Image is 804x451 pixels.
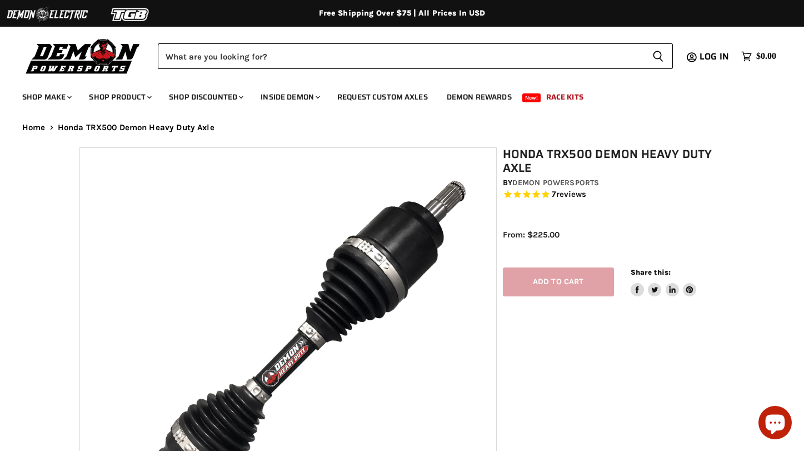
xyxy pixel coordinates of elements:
[556,190,587,200] span: reviews
[512,178,599,187] a: Demon Powersports
[631,267,697,297] aside: Share this:
[503,230,560,240] span: From: $225.00
[503,189,731,201] span: Rated 5.0 out of 5 stars 7 reviews
[552,190,586,200] span: 7 reviews
[89,4,172,25] img: TGB Logo 2
[14,86,78,108] a: Shop Make
[161,86,250,108] a: Shop Discounted
[158,43,673,69] form: Product
[22,36,144,76] img: Demon Powersports
[756,51,776,62] span: $0.00
[736,48,782,65] a: $0.00
[329,86,436,108] a: Request Custom Axles
[538,86,592,108] a: Race Kits
[158,43,643,69] input: Search
[695,52,736,62] a: Log in
[503,147,731,175] h1: Honda TRX500 Demon Heavy Duty Axle
[14,81,773,108] ul: Main menu
[643,43,673,69] button: Search
[755,406,795,442] inbox-online-store-chat: Shopify online store chat
[522,93,541,102] span: New!
[631,268,671,276] span: Share this:
[438,86,520,108] a: Demon Rewards
[700,49,729,63] span: Log in
[22,123,46,132] a: Home
[81,86,158,108] a: Shop Product
[252,86,327,108] a: Inside Demon
[6,4,89,25] img: Demon Electric Logo 2
[503,177,731,189] div: by
[58,123,214,132] span: Honda TRX500 Demon Heavy Duty Axle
